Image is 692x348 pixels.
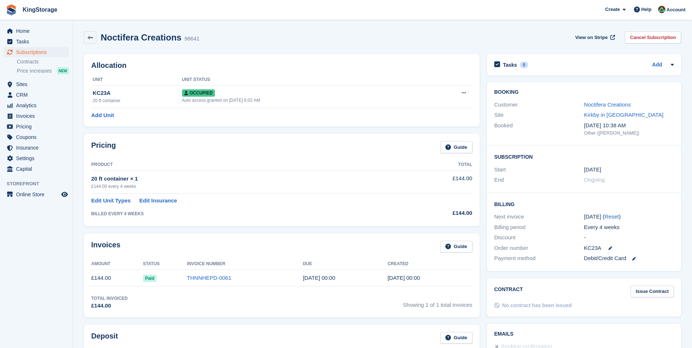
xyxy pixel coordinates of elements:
[139,197,177,205] a: Edit Insurance
[91,61,472,70] h2: Allocation
[666,6,685,13] span: Account
[584,166,601,174] time: 2025-07-29 23:00:00 UTC
[91,210,401,217] div: BILLED EVERY 4 WEEKS
[494,111,584,119] div: Site
[494,166,584,174] div: Start
[584,233,674,242] div: -
[7,180,73,187] span: Storefront
[401,209,472,217] div: £144.00
[584,112,664,118] a: Kirkby in [GEOGRAPHIC_DATA]
[494,121,584,137] div: Booked
[182,89,215,97] span: Occupied
[440,241,472,253] a: Guide
[91,332,118,344] h2: Deposit
[494,331,674,337] h2: Emails
[16,79,60,89] span: Sites
[16,153,60,163] span: Settings
[584,223,674,232] div: Every 4 weeks
[605,6,620,13] span: Create
[16,121,60,132] span: Pricing
[440,332,472,344] a: Guide
[93,89,182,97] div: KC23A
[60,190,69,199] a: Preview store
[4,79,69,89] a: menu
[4,132,69,142] a: menu
[494,213,584,221] div: Next invoice
[494,176,584,184] div: End
[494,153,674,160] h2: Subscription
[303,258,387,270] th: Due
[187,275,231,281] a: THNNHEPD-0061
[91,74,182,86] th: Unit
[584,213,674,221] div: [DATE] ( )
[16,164,60,174] span: Capital
[16,90,60,100] span: CRM
[16,189,60,200] span: Online Store
[93,97,182,104] div: 20 ft container
[4,153,69,163] a: menu
[91,302,128,310] div: £144.00
[91,197,131,205] a: Edit Unit Types
[91,141,116,153] h2: Pricing
[494,200,674,208] h2: Billing
[4,26,69,36] a: menu
[625,31,681,43] a: Cancel Subscription
[143,258,187,270] th: Status
[641,6,652,13] span: Help
[91,183,401,190] div: £144.00 every 4 weeks
[494,89,674,95] h2: Booking
[17,67,52,74] span: Price increases
[584,101,631,108] a: Noctifera Creations
[387,275,420,281] time: 2025-07-29 23:00:34 UTC
[91,175,401,183] div: 20 ft container × 1
[4,100,69,111] a: menu
[4,164,69,174] a: menu
[403,295,472,310] span: Showing 1 of 1 total invoices
[6,4,17,15] img: stora-icon-8386f47178a22dfd0bd8f6a31ec36ba5ce8667c1dd55bd0f319d3a0aa187defe.svg
[91,295,128,302] div: Total Invoiced
[16,132,60,142] span: Coupons
[16,47,60,57] span: Subscriptions
[631,286,674,298] a: Issue Contract
[4,121,69,132] a: menu
[520,62,528,68] div: 0
[401,159,472,171] th: Total
[91,258,143,270] th: Amount
[184,35,200,43] div: 98641
[494,286,523,298] h2: Contract
[101,32,181,42] h2: Noctifera Creations
[16,100,60,111] span: Analytics
[572,31,616,43] a: View on Stripe
[91,270,143,286] td: £144.00
[16,111,60,121] span: Invoices
[182,97,425,104] div: Auto access granted on [DATE] 6:02 AM
[494,254,584,263] div: Payment method
[584,177,605,183] span: Ongoing
[494,244,584,252] div: Order number
[303,275,335,281] time: 2025-07-30 23:00:00 UTC
[20,4,60,16] a: KingStorage
[17,58,69,65] a: Contracts
[91,159,401,171] th: Product
[387,258,472,270] th: Created
[401,170,472,193] td: £144.00
[91,111,114,120] a: Add Unit
[584,129,674,137] div: Other ([PERSON_NAME])
[494,223,584,232] div: Billing period
[16,143,60,153] span: Insurance
[143,275,156,282] span: Paid
[4,90,69,100] a: menu
[57,67,69,74] div: NEW
[91,241,120,253] h2: Invoices
[4,143,69,153] a: menu
[575,34,608,41] span: View on Stripe
[4,189,69,200] a: menu
[652,61,662,69] a: Add
[658,6,665,13] img: John King
[604,213,619,220] a: Reset
[503,62,517,68] h2: Tasks
[4,36,69,47] a: menu
[494,101,584,109] div: Customer
[4,47,69,57] a: menu
[16,26,60,36] span: Home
